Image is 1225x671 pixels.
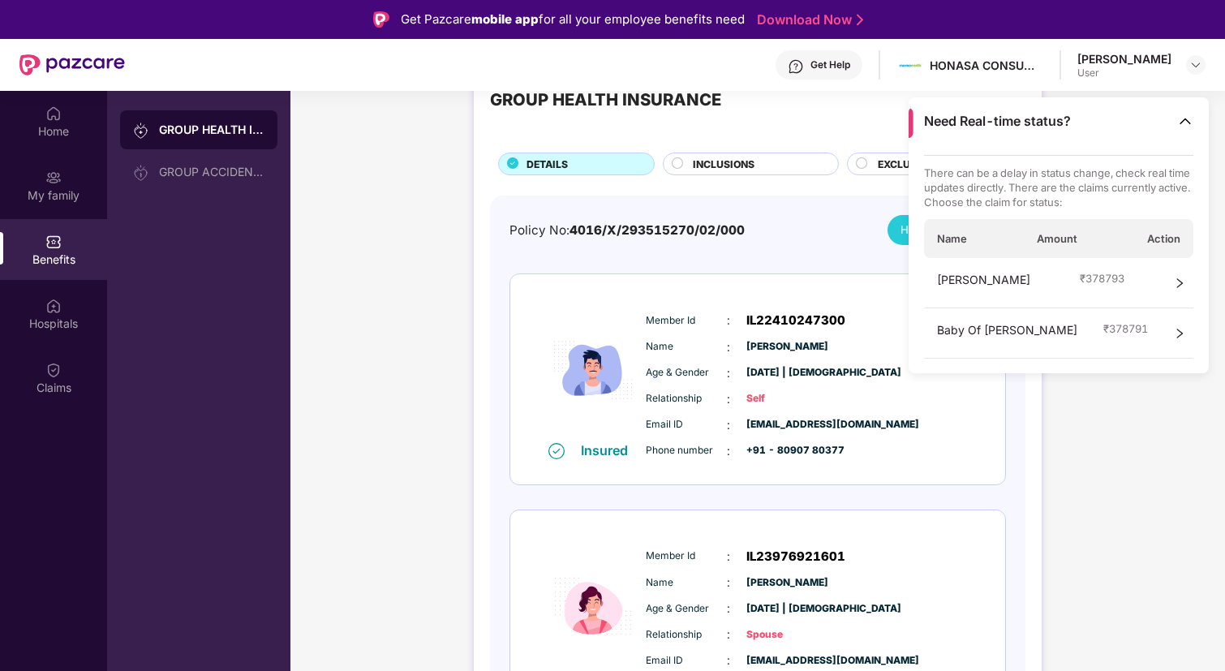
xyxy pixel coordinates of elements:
[45,362,62,378] img: svg+xml;base64,PHN2ZyBpZD0iQ2xhaW0iIHhtbG5zPSJodHRwOi8vd3d3LnczLm9yZy8yMDAwL3N2ZyIgd2lkdGg9IjIwIi...
[646,339,727,355] span: Name
[1103,321,1148,336] span: ₹ 378791
[646,417,727,432] span: Email ID
[727,390,730,408] span: :
[133,165,149,181] img: svg+xml;base64,PHN2ZyB3aWR0aD0iMjAiIGhlaWdodD0iMjAiIHZpZXdCb3g9IjAgMCAyMCAyMCIgZmlsbD0ibm9uZSIgeG...
[727,548,730,566] span: :
[45,105,62,122] img: svg+xml;base64,PHN2ZyBpZD0iSG9tZSIgeG1sbnM9Imh0dHA6Ly93d3cudzMub3JnLzIwMDAvc3ZnIiB3aWR0aD0iMjAiIG...
[1189,58,1202,71] img: svg+xml;base64,PHN2ZyBpZD0iRHJvcGRvd24tMzJ4MzIiIHhtbG5zPSJodHRwOi8vd3d3LnczLm9yZy8yMDAwL3N2ZyIgd2...
[490,87,721,113] div: GROUP HEALTH INSURANCE
[646,365,727,381] span: Age & Gender
[727,626,730,643] span: :
[1174,321,1185,346] span: right
[937,231,967,246] span: Name
[1174,271,1185,295] span: right
[159,122,264,138] div: GROUP HEALTH INSURANCE
[924,113,1071,130] span: Need Real-time status?
[646,627,727,643] span: Relationship
[1077,51,1171,67] div: [PERSON_NAME]
[1147,231,1180,246] span: Action
[746,653,827,669] span: [EMAIL_ADDRESS][DOMAIN_NAME]
[570,222,745,238] span: 4016/X/293515270/02/000
[646,601,727,617] span: Age & Gender
[544,299,642,441] img: icon
[471,11,539,27] strong: mobile app
[727,652,730,669] span: :
[727,574,730,591] span: :
[509,221,745,240] div: Policy No:
[746,575,827,591] span: [PERSON_NAME]
[788,58,804,75] img: svg+xml;base64,PHN2ZyBpZD0iSGVscC0zMngzMiIgeG1sbnM9Imh0dHA6Ly93d3cudzMub3JnLzIwMDAvc3ZnIiB3aWR0aD...
[727,312,730,329] span: :
[45,170,62,186] img: svg+xml;base64,PHN2ZyB3aWR0aD0iMjAiIGhlaWdodD0iMjAiIHZpZXdCb3g9IjAgMCAyMCAyMCIgZmlsbD0ibm9uZSIgeG...
[757,11,858,28] a: Download Now
[45,234,62,250] img: svg+xml;base64,PHN2ZyBpZD0iQmVuZWZpdHMiIHhtbG5zPSJodHRwOi8vd3d3LnczLm9yZy8yMDAwL3N2ZyIgd2lkdGg9Ij...
[930,58,1043,73] div: HONASA CONSUMER LIMITED
[133,123,149,139] img: svg+xml;base64,PHN2ZyB3aWR0aD0iMjAiIGhlaWdodD0iMjAiIHZpZXdCb3g9IjAgMCAyMCAyMCIgZmlsbD0ibm9uZSIgeG...
[746,627,827,643] span: Spouse
[19,54,125,75] img: New Pazcare Logo
[746,443,827,458] span: +91 - 80907 80377
[937,271,1030,295] span: [PERSON_NAME]
[1177,113,1193,129] img: Toggle Icon
[937,321,1077,346] span: Baby Of [PERSON_NAME]
[581,442,638,458] div: Insured
[888,215,1006,245] button: Health Card
[746,391,827,406] span: Self
[646,653,727,669] span: Email ID
[527,157,568,172] span: DETAILS
[900,222,961,239] span: Health Card
[1037,231,1077,246] span: Amount
[548,443,565,459] img: svg+xml;base64,PHN2ZyB4bWxucz0iaHR0cDovL3d3dy53My5vcmcvMjAwMC9zdmciIHdpZHRoPSIxNiIgaGVpZ2h0PSIxNi...
[878,157,941,172] span: EXCLUSIONS
[746,417,827,432] span: [EMAIL_ADDRESS][DOMAIN_NAME]
[373,11,389,28] img: Logo
[727,600,730,617] span: :
[746,311,845,330] span: IL22410247300
[727,338,730,356] span: :
[1080,271,1124,286] span: ₹ 378793
[857,11,863,28] img: Stroke
[727,364,730,382] span: :
[727,416,730,434] span: :
[746,547,845,566] span: IL23976921601
[924,166,1194,209] p: There can be a delay in status change, check real time updates directly. There are the claims cur...
[746,365,827,381] span: [DATE] | [DEMOGRAPHIC_DATA]
[159,166,264,179] div: GROUP ACCIDENTAL INSURANCE
[646,548,727,564] span: Member Id
[899,54,922,77] img: Mamaearth%20Logo.jpg
[746,601,827,617] span: [DATE] | [DEMOGRAPHIC_DATA]
[746,339,827,355] span: [PERSON_NAME]
[727,442,730,460] span: :
[693,157,754,172] span: INCLUSIONS
[646,575,727,591] span: Name
[810,58,850,71] div: Get Help
[1077,67,1171,80] div: User
[401,10,745,29] div: Get Pazcare for all your employee benefits need
[646,443,727,458] span: Phone number
[646,313,727,329] span: Member Id
[646,391,727,406] span: Relationship
[45,298,62,314] img: svg+xml;base64,PHN2ZyBpZD0iSG9zcGl0YWxzIiB4bWxucz0iaHR0cDovL3d3dy53My5vcmcvMjAwMC9zdmciIHdpZHRoPS...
